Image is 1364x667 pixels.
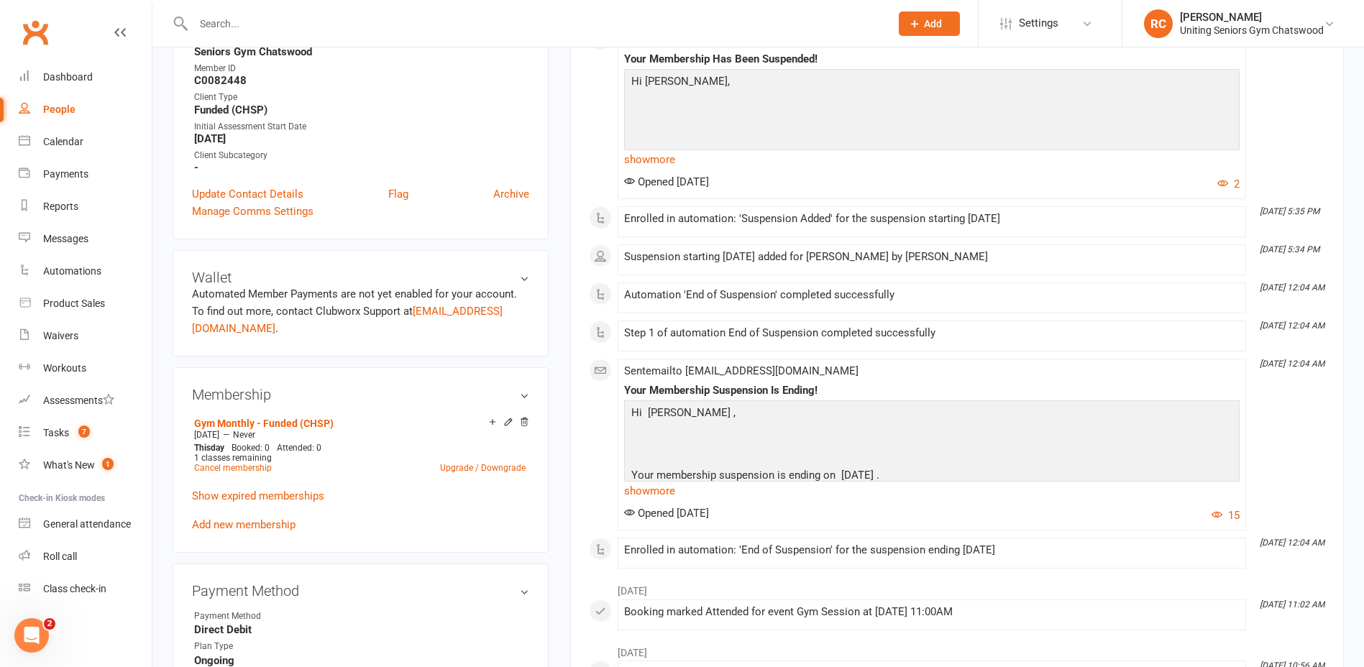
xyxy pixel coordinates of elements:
[1019,7,1058,40] span: Settings
[194,74,529,87] strong: C0082448
[624,385,1240,397] div: Your Membership Suspension Is Ending!
[624,364,859,377] span: Sent email to [EMAIL_ADDRESS][DOMAIN_NAME]
[232,443,270,453] span: Booked: 0
[43,551,77,562] div: Roll call
[194,623,529,636] strong: Direct Debit
[194,103,529,116] strong: Funded (CHSP)
[624,289,1240,301] div: Automation 'End of Suspension' completed successfully
[1260,206,1319,216] i: [DATE] 5:35 PM
[192,583,529,599] h3: Payment Method
[14,618,49,653] iframe: Intercom live chat
[192,287,517,335] no-payment-system: Automated Member Payments are not yet enabled for your account. To find out more, contact Clubwor...
[192,203,313,220] a: Manage Comms Settings
[19,61,152,93] a: Dashboard
[624,327,1240,339] div: Step 1 of automation End of Suspension completed successfully
[194,453,272,463] span: 1 classes remaining
[493,185,529,203] a: Archive
[43,298,105,309] div: Product Sales
[192,387,529,402] h3: Membership
[43,201,78,212] div: Reports
[192,185,303,203] a: Update Contact Details
[102,458,114,470] span: 1
[277,443,321,453] span: Attended: 0
[1180,24,1324,37] div: Uniting Seniors Gym Chatswood
[17,14,53,50] a: Clubworx
[43,71,93,83] div: Dashboard
[194,443,211,453] span: This
[624,251,1240,263] div: Suspension starting [DATE] added for [PERSON_NAME] by [PERSON_NAME]
[628,73,1236,93] p: Hi [PERSON_NAME],
[233,430,255,440] span: Never
[192,305,503,335] a: [EMAIL_ADDRESS][DOMAIN_NAME]
[1180,11,1324,24] div: [PERSON_NAME]
[1217,175,1240,193] button: 2
[624,175,709,188] span: Opened [DATE]
[192,489,324,502] a: Show expired memberships
[194,654,529,667] strong: Ongoing
[19,320,152,352] a: Waivers
[624,507,709,520] span: Opened [DATE]
[1260,599,1324,609] i: [DATE] 11:02 AM
[1260,282,1324,293] i: [DATE] 12:04 AM
[628,404,1236,425] p: Hi [PERSON_NAME] ,
[43,168,88,180] div: Payments
[924,18,942,29] span: Add
[19,385,152,417] a: Assessments
[19,255,152,287] a: Automations
[194,609,313,623] div: Payment Method
[43,583,106,594] div: Class check-in
[192,518,296,531] a: Add new membership
[19,508,152,540] a: General attendance kiosk mode
[43,233,88,244] div: Messages
[192,270,529,285] h3: Wallet
[194,640,313,653] div: Plan Type
[1212,507,1240,524] button: 15
[19,540,152,573] a: Roll call
[78,425,90,438] span: 7
[43,103,75,115] div: People
[194,91,529,104] div: Client Type
[19,93,152,126] a: People
[191,443,228,453] div: day
[43,427,69,438] div: Tasks
[624,544,1240,556] div: Enrolled in automation: 'End of Suspension' for the suspension ending [DATE]
[624,481,1240,501] a: show more
[19,190,152,223] a: Reports
[19,158,152,190] a: Payments
[624,149,1240,170] a: show more
[194,161,529,174] strong: -
[194,120,529,134] div: Initial Assessment Start Date
[191,429,529,441] div: —
[194,45,529,58] strong: Seniors Gym Chatswood
[388,185,408,203] a: Flag
[624,606,1240,618] div: Booking marked Attended for event Gym Session at [DATE] 11:00AM
[43,330,78,341] div: Waivers
[19,287,152,320] a: Product Sales
[1260,244,1319,254] i: [DATE] 5:34 PM
[440,463,526,473] a: Upgrade / Downgrade
[19,573,152,605] a: Class kiosk mode
[19,417,152,449] a: Tasks 7
[43,459,95,471] div: What's New
[19,223,152,255] a: Messages
[1260,538,1324,548] i: [DATE] 12:04 AM
[43,362,86,374] div: Workouts
[899,11,960,36] button: Add
[19,352,152,385] a: Workouts
[194,463,272,473] a: Cancel membership
[624,213,1240,225] div: Enrolled in automation: 'Suspension Added' for the suspension starting [DATE]
[194,418,334,429] a: Gym Monthly - Funded (CHSP)
[624,53,1240,65] div: Your Membership Has Been Suspended!
[43,265,101,277] div: Automations
[19,126,152,158] a: Calendar
[628,466,1236,487] p: Your membership suspension is ending on [DATE] .
[194,132,529,145] strong: [DATE]
[19,449,152,482] a: What's New1
[189,14,880,34] input: Search...
[194,430,219,440] span: [DATE]
[43,518,131,530] div: General attendance
[194,149,529,162] div: Client Subcategory
[1260,321,1324,331] i: [DATE] 12:04 AM
[44,618,55,630] span: 2
[194,62,529,75] div: Member ID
